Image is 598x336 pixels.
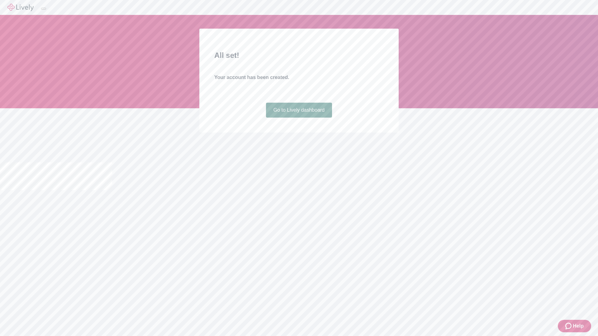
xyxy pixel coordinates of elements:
[214,74,384,81] h4: Your account has been created.
[573,322,584,330] span: Help
[7,4,34,11] img: Lively
[558,320,591,332] button: Zendesk support iconHelp
[565,322,573,330] svg: Zendesk support icon
[214,50,384,61] h2: All set!
[41,8,46,10] button: Log out
[266,103,332,118] a: Go to Lively dashboard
